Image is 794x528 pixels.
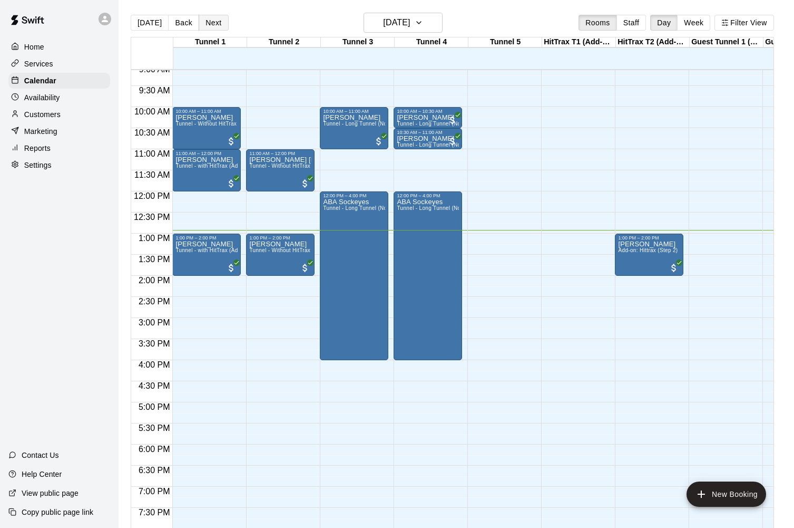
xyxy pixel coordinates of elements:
p: Services [24,59,53,69]
div: HitTrax T1 (Add-On Service) [542,37,616,47]
span: 4:00 PM [136,360,173,369]
span: 9:30 AM [136,86,173,95]
div: 10:00 AM – 10:30 AM [397,109,459,114]
span: 11:30 AM [132,170,173,179]
button: Rooms [579,15,616,31]
span: 7:30 PM [136,508,173,517]
div: 1:00 PM – 2:00 PM [175,235,238,241]
div: 1:00 PM – 2:00 PM: Benjamin Rowell [615,234,683,276]
div: 12:00 PM – 4:00 PM: ABA Sockeyes [394,191,462,360]
div: 12:00 PM – 4:00 PM: ABA Sockeyes [320,191,388,360]
span: 1:30 PM [136,255,173,264]
span: 3:30 PM [136,339,173,348]
p: View public page [22,488,79,498]
button: add [687,482,766,507]
span: All customers have paid [447,136,458,147]
div: 10:00 AM – 11:00 AM [323,109,385,114]
span: 10:00 AM [132,107,173,116]
div: 10:00 AM – 10:30 AM: Kyle Kaiser [394,107,462,128]
span: 3:00 PM [136,318,173,327]
span: 7:00 PM [136,487,173,496]
button: Back [168,15,199,31]
span: Tunnel - Without HitTrax [249,163,310,169]
a: Reports [8,140,110,156]
span: All customers have paid [226,263,237,273]
button: Week [677,15,710,31]
div: Guest Tunnel 1 (2 Maximum) [690,37,763,47]
span: Add-on: Hittrax (Step 2) [618,247,678,253]
p: Reports [24,143,51,153]
p: Calendar [24,75,56,86]
a: Services [8,56,110,72]
span: 5:00 PM [136,402,173,411]
span: 4:30 PM [136,381,173,390]
div: Tunnel 3 [321,37,395,47]
div: 12:00 PM – 4:00 PM [397,193,459,198]
p: Copy public page link [22,507,93,517]
div: 11:00 AM – 12:00 PM [249,151,311,156]
a: Home [8,39,110,55]
span: Tunnel - Long Tunnel (No HitTrax) [323,121,408,127]
span: Tunnel - Without HitTrax [175,121,237,127]
span: All customers have paid [226,136,237,147]
div: 10:30 AM – 11:00 AM: Kyle Kaiser [394,128,462,149]
div: 1:00 PM – 2:00 PM: Ben Rowell [172,234,241,276]
div: Tunnel 5 [468,37,542,47]
p: Contact Us [22,450,59,460]
span: Tunnel - with HitTrax (Add-On Fee Required for Members) [175,163,321,169]
div: 11:00 AM – 12:00 PM: James Jr. Goddard [246,149,315,191]
span: All customers have paid [226,178,237,189]
a: Calendar [8,73,110,89]
p: Help Center [22,469,62,479]
div: 11:00 AM – 12:00 PM [175,151,238,156]
span: 12:00 PM [131,191,172,200]
span: Tunnel - Long Tunnel (No HitTrax) [397,142,482,148]
div: 11:00 AM – 12:00 PM: Logan Freeman [172,149,241,191]
span: All customers have paid [447,115,458,126]
div: 1:00 PM – 2:00 PM: Zachary Bloom [246,234,315,276]
button: Filter View [714,15,773,31]
a: Availability [8,90,110,105]
div: Tunnel 1 [173,37,247,47]
div: 1:00 PM – 2:00 PM [249,235,311,241]
span: 2:30 PM [136,297,173,306]
h6: [DATE] [383,15,410,30]
div: 10:30 AM – 11:00 AM [397,130,459,135]
div: 10:00 AM – 11:00 AM: Keith Long [172,107,241,149]
div: 10:00 AM – 11:00 AM [175,109,238,114]
a: Customers [8,107,110,122]
button: Day [650,15,678,31]
a: Marketing [8,123,110,139]
span: All customers have paid [300,178,310,189]
button: [DATE] [364,13,443,33]
span: Tunnel - Long Tunnel (No HitTrax) [397,205,482,211]
p: Home [24,42,44,52]
div: HitTrax T2 (Add-On Service) [616,37,690,47]
span: Tunnel - Long Tunnel (No HitTrax) [323,205,408,211]
span: All customers have paid [374,136,384,147]
p: Customers [24,109,61,120]
p: Settings [24,160,52,170]
span: 6:30 PM [136,466,173,475]
div: 12:00 PM – 4:00 PM [323,193,385,198]
span: 11:00 AM [132,149,173,158]
button: Next [199,15,228,31]
p: Marketing [24,126,57,137]
span: Tunnel - with HitTrax (Add-On Fee Required for Members) [175,247,321,253]
span: 1:00 PM [136,234,173,243]
div: Tunnel 2 [247,37,321,47]
button: [DATE] [131,15,169,31]
span: Tunnel - Without HitTrax [249,247,310,253]
span: 5:30 PM [136,424,173,433]
span: Tunnel - Long Tunnel (No HitTrax) [397,121,482,127]
span: 12:30 PM [131,213,172,222]
a: Settings [8,157,110,173]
